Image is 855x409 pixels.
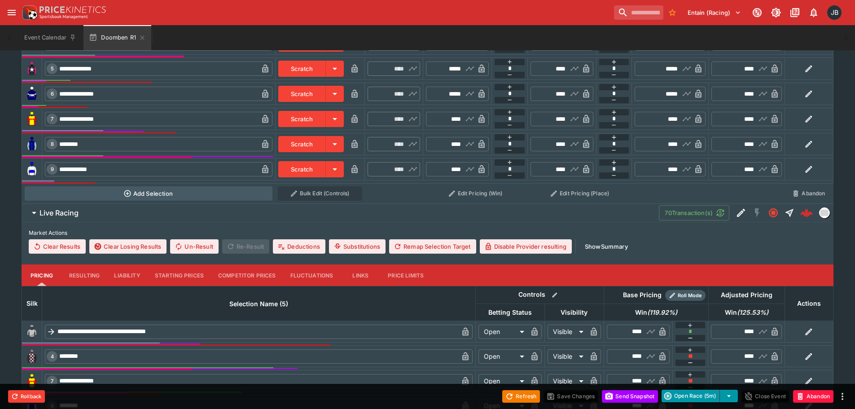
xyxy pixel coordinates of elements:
button: Scratch [278,161,326,177]
img: blank-silk.png [25,325,39,339]
span: Win(125.53%) [715,307,778,318]
div: Open [478,374,527,388]
button: more [837,391,848,402]
img: runner 4 [25,349,39,364]
button: Event Calendar [19,25,82,50]
th: Silk [22,286,42,321]
span: Visibility [551,307,597,318]
button: Remap Selection Target [389,239,476,254]
button: Deductions [273,239,325,254]
div: Visible [548,349,587,364]
button: Toggle light/dark mode [768,4,784,21]
button: Starting Prices [148,264,211,286]
span: 6 [49,91,56,97]
button: Doomben R1 [83,25,151,50]
span: Win(119.92%) [625,307,687,318]
div: split button [662,390,738,402]
img: runner 5 [25,62,39,76]
button: Connected to PK [749,4,765,21]
button: Scratch [278,136,326,152]
span: Mark an event as closed and abandoned. [793,391,833,400]
th: Adjusted Pricing [708,286,785,304]
button: Fluctuations [283,264,341,286]
th: Controls [475,286,604,304]
span: Roll Mode [674,292,706,299]
img: runner 9 [25,162,39,176]
button: Refresh [502,390,540,403]
div: liveracing [819,207,830,218]
button: Disable Provider resulting [480,239,572,254]
button: select merge strategy [720,390,738,402]
button: No Bookmarks [665,5,680,20]
svg: Closed [768,207,779,218]
button: Documentation [787,4,803,21]
button: Notifications [806,4,822,21]
label: Market Actions [29,226,826,239]
img: runner 7 [25,374,39,388]
h6: Live Racing [39,208,79,218]
button: Pricing [22,264,62,286]
button: Competitor Prices [211,264,283,286]
button: Price Limits [381,264,431,286]
div: Base Pricing [619,290,665,301]
img: runner 7 [25,112,39,126]
button: Liability [107,264,147,286]
div: Visible [548,325,587,339]
button: Edit Detail [733,205,749,221]
div: Open [478,325,527,339]
button: Clear Results [29,239,86,254]
button: ShowSummary [579,239,633,254]
div: Show/hide Price Roll mode configuration. [665,290,706,301]
img: logo-cerberus--red.svg [800,207,813,219]
input: search [614,5,663,20]
button: Rollback [8,390,45,403]
button: Un-Result [170,239,218,254]
button: Select Tenant [682,5,746,20]
button: Resulting [62,264,107,286]
button: Links [340,264,381,286]
span: 9 [49,166,56,172]
button: Bulk edit [549,289,561,301]
em: ( 119.92 %) [647,307,677,318]
span: Selection Name (5) [219,299,298,309]
button: Bulk Edit (Controls) [278,186,362,201]
button: Abandon [787,186,830,201]
img: PriceKinetics [39,6,106,13]
span: 5 [49,66,56,72]
div: Visible [548,374,587,388]
div: Josh Brown [827,5,842,20]
img: Sportsbook Management [39,15,88,19]
em: ( 125.53 %) [737,307,768,318]
a: 9aad41d1-87e6-4957-af06-0bfb268440ea [798,204,816,222]
button: SGM Disabled [749,205,765,221]
button: Josh Brown [824,3,844,22]
button: Scratch [278,61,326,77]
button: 70Transaction(s) [659,205,729,220]
button: Abandon [793,390,833,403]
img: runner 6 [25,87,39,101]
button: Add Selection [25,186,273,201]
div: 9aad41d1-87e6-4957-af06-0bfb268440ea [800,207,813,219]
button: Substitutions [329,239,386,254]
img: runner 8 [25,137,39,151]
button: Live Racing [22,204,659,222]
button: Send Snapshot [602,390,658,403]
button: Scratch [278,86,326,102]
button: Scratch [278,111,326,127]
button: Edit Pricing (Place) [531,186,630,201]
span: 4 [49,353,56,360]
div: Open [478,349,527,364]
img: liveracing [820,208,829,218]
img: PriceKinetics Logo [20,4,38,22]
th: Actions [785,286,833,321]
button: Open Race (5m) [662,390,720,402]
span: 8 [49,141,56,147]
span: 7 [49,116,55,122]
span: Betting Status [478,307,542,318]
span: Re-Result [222,239,269,254]
span: 7 [49,378,55,384]
button: Edit Pricing (Win) [426,186,525,201]
button: Clear Losing Results [89,239,167,254]
button: Straight [781,205,798,221]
